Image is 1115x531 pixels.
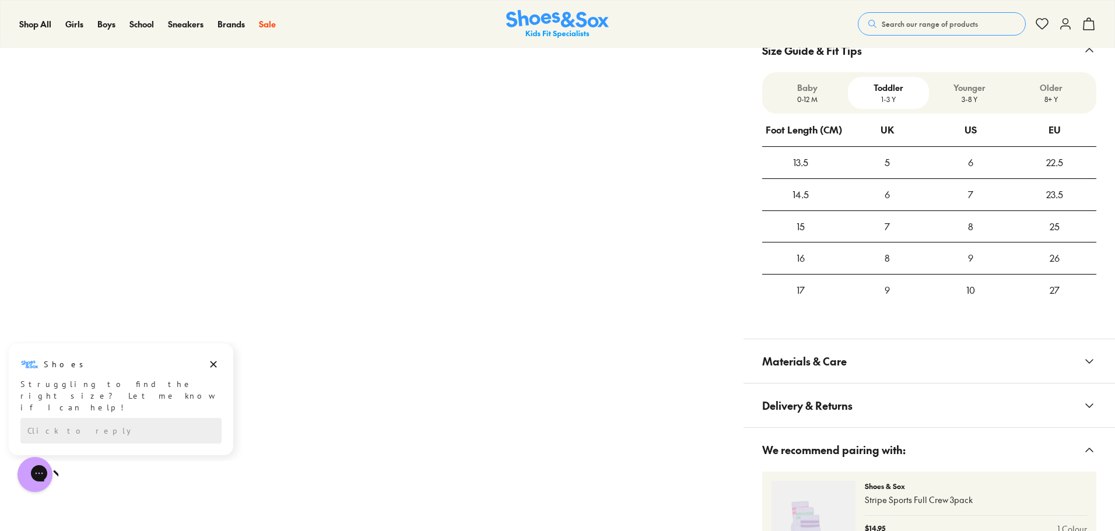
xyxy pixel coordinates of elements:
[1013,242,1096,274] div: 26
[929,147,1012,178] div: 6
[744,384,1115,427] button: Delivery & Returns
[65,18,83,30] a: Girls
[766,114,842,146] div: Foot Length (CM)
[865,494,1087,506] p: Stripe Sports Full Crew 3pack
[772,94,843,104] p: 0-12 M
[97,18,115,30] a: Boys
[853,82,924,94] p: Toddler
[1049,114,1061,146] div: EU
[762,147,840,178] div: 13.5
[846,211,929,242] div: 7
[168,18,204,30] a: Sneakers
[846,147,929,178] div: 5
[1013,147,1096,178] div: 22.5
[1013,211,1096,242] div: 25
[744,339,1115,383] button: Materials & Care
[929,211,1012,242] div: 8
[129,18,154,30] a: School
[858,12,1026,36] button: Search our range of products
[19,18,51,30] a: Shop All
[506,10,609,38] a: Shoes & Sox
[12,453,58,496] iframe: Gorgias live chat messenger
[744,428,1115,472] button: We recommend pairing with:
[929,179,1012,210] div: 7
[205,15,222,31] button: Dismiss campaign
[44,17,90,29] h3: Shoes
[934,94,1005,104] p: 3-8 Y
[20,13,39,32] img: Shoes logo
[934,82,1005,94] p: Younger
[762,33,862,68] span: Size Guide & Fit Tips
[965,114,977,146] div: US
[259,18,276,30] a: Sale
[1015,82,1087,94] p: Older
[882,19,978,29] span: Search our range of products
[744,29,1115,72] button: Size Guide & Fit Tips
[762,432,906,467] span: We recommend pairing with:
[1015,94,1087,104] p: 8+ Y
[762,242,840,274] div: 16
[20,76,222,102] div: Reply to the campaigns
[20,37,222,72] div: Struggling to find the right size? Let me know if I can help!
[506,10,609,38] img: SNS_Logo_Responsive.svg
[865,481,1087,491] p: Shoes & Sox
[762,211,840,242] div: 15
[762,344,847,378] span: Materials & Care
[846,179,929,210] div: 6
[9,2,233,114] div: Campaign message
[929,242,1012,274] div: 9
[762,388,853,423] span: Delivery & Returns
[772,82,843,94] p: Baby
[881,114,894,146] div: UK
[9,13,233,72] div: Message from Shoes. Struggling to find the right size? Let me know if I can help!
[1013,179,1096,210] div: 23.5
[218,18,245,30] a: Brands
[929,275,1012,306] div: 10
[853,94,924,104] p: 1-3 Y
[846,275,929,306] div: 9
[762,275,840,306] div: 17
[1013,275,1096,306] div: 27
[846,242,929,274] div: 8
[762,179,840,210] div: 14.5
